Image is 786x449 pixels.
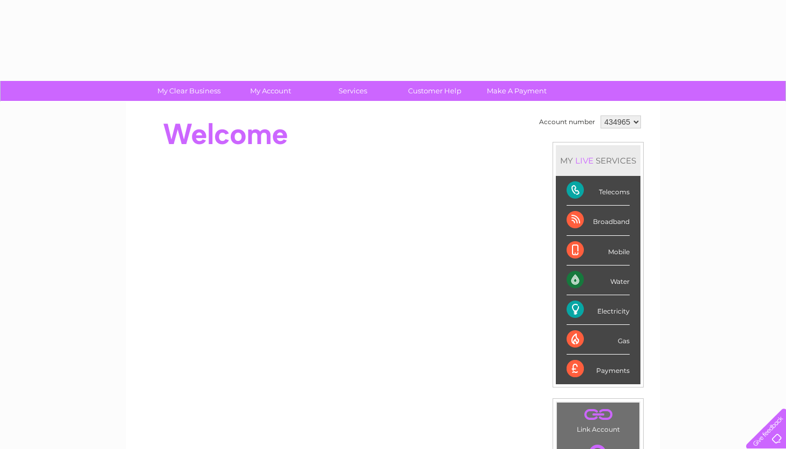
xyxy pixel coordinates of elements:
a: Services [308,81,397,101]
div: MY SERVICES [556,145,640,176]
a: Make A Payment [472,81,561,101]
a: Customer Help [390,81,479,101]
div: Payments [567,355,630,384]
div: Gas [567,325,630,355]
a: . [560,405,637,424]
a: My Clear Business [144,81,233,101]
div: Electricity [567,295,630,325]
div: Water [567,266,630,295]
a: My Account [226,81,315,101]
td: Link Account [556,402,640,436]
div: Telecoms [567,176,630,206]
div: Broadband [567,206,630,235]
td: Account number [536,113,598,131]
div: Mobile [567,236,630,266]
div: LIVE [573,155,596,166]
